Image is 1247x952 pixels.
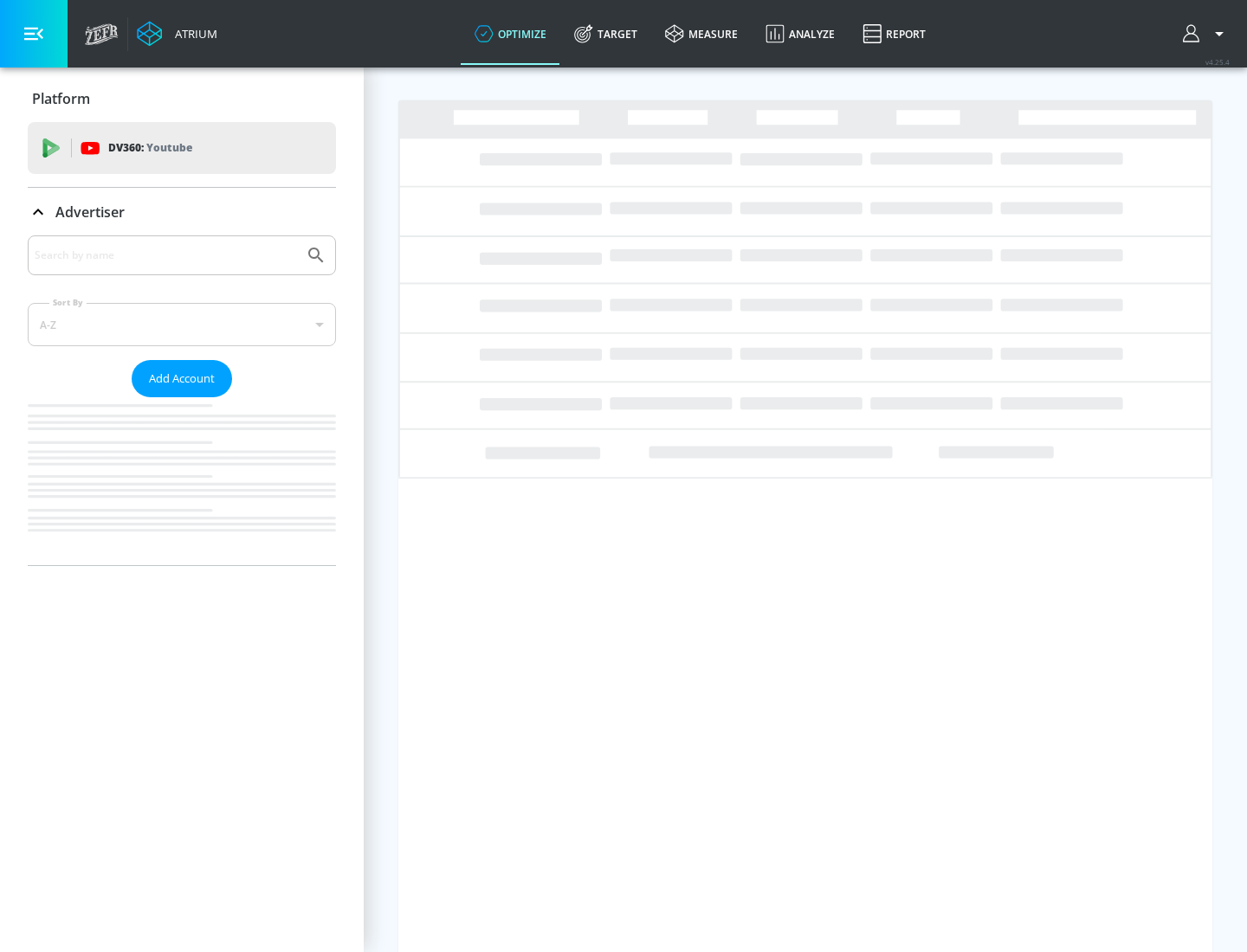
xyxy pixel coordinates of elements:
div: DV360: Youtube [28,122,336,174]
div: Advertiser [28,188,336,236]
a: Report [849,3,940,65]
a: Target [560,3,651,65]
div: A-Z [28,303,336,346]
input: Search by name [35,244,297,267]
span: v 4.25.4 [1205,57,1230,67]
p: Platform [32,89,90,108]
a: Atrium [137,21,217,47]
span: Add Account [149,369,215,389]
label: Sort By [49,297,87,308]
p: Youtube [146,138,192,157]
a: measure [651,3,752,65]
div: Advertiser [28,235,336,565]
a: optimize [461,3,560,65]
p: Advertiser [55,203,125,222]
a: Analyze [752,3,849,65]
div: Atrium [168,26,217,42]
button: Add Account [132,360,232,397]
p: DV360: [108,138,192,158]
nav: list of Advertiser [28,397,336,565]
div: Platform [28,74,336,123]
